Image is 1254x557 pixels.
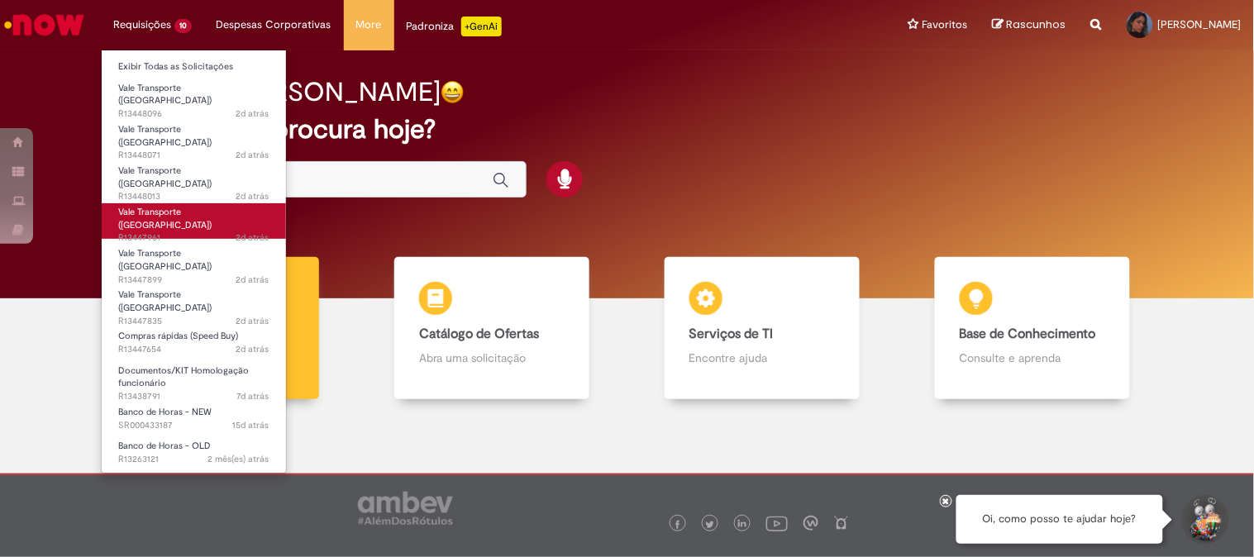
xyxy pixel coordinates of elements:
[118,364,249,390] span: Documentos/KIT Homologação funcionário
[236,274,269,286] span: 2d atrás
[118,231,269,245] span: R13447961
[102,286,286,321] a: Aberto R13447835 : Vale Transporte (VT)
[118,390,269,403] span: R13438791
[87,257,357,400] a: Tirar dúvidas Tirar dúvidas com Lupi Assist e Gen Ai
[237,390,269,402] time: 22/08/2025 09:43:55
[208,453,269,465] span: 2 mês(es) atrás
[236,190,269,202] time: 26/08/2025 11:57:04
[102,162,286,198] a: Aberto R13448013 : Vale Transporte (VT)
[118,274,269,287] span: R13447899
[627,257,898,400] a: Serviços de TI Encontre ajuda
[461,17,502,36] p: +GenAi
[960,350,1105,366] p: Consulte e aprenda
[118,406,212,418] span: Banco de Horas - NEW
[441,80,465,104] img: happy-face.png
[118,123,212,149] span: Vale Transporte ([GEOGRAPHIC_DATA])
[236,315,269,327] time: 26/08/2025 11:32:06
[102,403,286,434] a: Aberto SR000433187 : Banco de Horas - NEW
[236,149,269,161] span: 2d atrás
[407,17,502,36] div: Padroniza
[118,440,211,452] span: Banco de Horas - OLD
[689,326,774,342] b: Serviços de TI
[236,343,269,355] span: 2d atrás
[356,17,382,33] span: More
[118,206,212,231] span: Vale Transporte ([GEOGRAPHIC_DATA])
[1180,495,1229,545] button: Iniciar Conversa de Suporte
[101,50,287,474] ul: Requisições
[1007,17,1066,32] span: Rascunhos
[102,437,286,468] a: Aberto R13263121 : Banco de Horas - OLD
[358,492,453,525] img: logo_footer_ambev_rotulo_gray.png
[113,17,171,33] span: Requisições
[208,453,269,465] time: 08/07/2025 15:39:38
[118,419,269,432] span: SR000433187
[118,164,212,190] span: Vale Transporte ([GEOGRAPHIC_DATA])
[118,453,269,466] span: R13263121
[102,327,286,358] a: Aberto R13447654 : Compras rápidas (Speed Buy)
[102,58,286,76] a: Exibir Todas as Solicitações
[923,17,968,33] span: Favoritos
[834,516,849,531] img: logo_footer_naosei.png
[357,257,627,400] a: Catálogo de Ofertas Abra uma solicitação
[233,419,269,431] span: 15d atrás
[803,516,818,531] img: logo_footer_workplace.png
[124,115,1129,144] h2: O que você procura hoje?
[102,362,286,398] a: Aberto R13438791 : Documentos/KIT Homologação funcionário
[1158,17,1242,31] span: [PERSON_NAME]
[102,245,286,280] a: Aberto R13447899 : Vale Transporte (VT)
[419,350,565,366] p: Abra uma solicitação
[118,149,269,162] span: R13448071
[118,315,269,328] span: R13447835
[236,274,269,286] time: 26/08/2025 11:40:25
[118,343,269,356] span: R13447654
[419,326,539,342] b: Catálogo de Ofertas
[102,79,286,115] a: Aberto R13448096 : Vale Transporte (VT)
[738,520,746,530] img: logo_footer_linkedin.png
[233,419,269,431] time: 13/08/2025 18:25:33
[236,190,269,202] span: 2d atrás
[237,390,269,402] span: 7d atrás
[236,107,269,120] time: 26/08/2025 12:12:34
[102,121,286,156] a: Aberto R13448071 : Vale Transporte (VT)
[236,231,269,244] time: 26/08/2025 11:49:18
[993,17,1066,33] a: Rascunhos
[956,495,1163,544] div: Oi, como posso te ajudar hoje?
[118,288,212,314] span: Vale Transporte ([GEOGRAPHIC_DATA])
[674,521,682,529] img: logo_footer_facebook.png
[766,512,788,534] img: logo_footer_youtube.png
[236,107,269,120] span: 2d atrás
[897,257,1167,400] a: Base de Conhecimento Consulte e aprenda
[960,326,1096,342] b: Base de Conhecimento
[118,247,212,273] span: Vale Transporte ([GEOGRAPHIC_DATA])
[118,107,269,121] span: R13448096
[2,8,87,41] img: ServiceNow
[706,521,714,529] img: logo_footer_twitter.png
[118,190,269,203] span: R13448013
[118,330,238,342] span: Compras rápidas (Speed Buy)
[236,343,269,355] time: 26/08/2025 11:03:55
[217,17,331,33] span: Despesas Corporativas
[174,19,192,33] span: 10
[236,315,269,327] span: 2d atrás
[689,350,835,366] p: Encontre ajuda
[118,82,212,107] span: Vale Transporte ([GEOGRAPHIC_DATA])
[236,149,269,161] time: 26/08/2025 12:06:48
[236,231,269,244] span: 2d atrás
[102,203,286,239] a: Aberto R13447961 : Vale Transporte (VT)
